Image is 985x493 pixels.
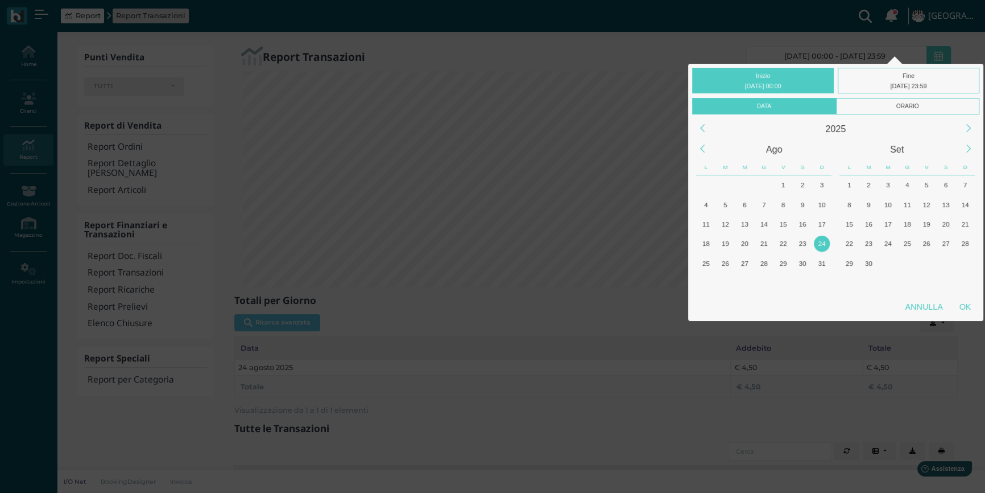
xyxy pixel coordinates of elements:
[715,253,735,273] div: Martedì, Agosto 26
[841,81,977,91] div: [DATE] 23:59
[957,236,972,251] div: 28
[900,177,915,192] div: 4
[880,197,896,212] div: 10
[859,273,878,293] div: Martedì, Ottobre 7
[861,177,876,192] div: 2
[842,236,857,251] div: 22
[957,197,972,212] div: 14
[735,273,754,293] div: Mercoledì, Settembre 3
[938,216,953,232] div: 20
[814,216,829,232] div: 17
[692,98,835,114] div: Data
[839,215,859,234] div: Lunedì, Settembre 15
[919,236,934,251] div: 26
[938,236,953,251] div: 27
[880,216,896,232] div: 17
[859,253,878,273] div: Martedì, Settembre 30
[773,195,793,214] div: Venerdì, Agosto 8
[718,256,733,271] div: 26
[793,175,812,195] div: Sabato, Agosto 2
[773,215,793,234] div: Venerdì, Agosto 15
[696,253,715,273] div: Lunedì, Agosto 25
[812,215,831,234] div: Domenica, Agosto 17
[835,139,958,159] div: Settembre
[793,159,812,175] div: Sabato
[861,197,876,212] div: 9
[917,215,936,234] div: Venerdì, Settembre 19
[737,216,752,232] div: 13
[814,197,829,212] div: 10
[696,175,715,195] div: Lunedì, Luglio 28
[878,159,897,175] div: Mercoledì
[955,253,975,273] div: Domenica, Ottobre 5
[842,177,857,192] div: 1
[838,68,979,93] div: Fine
[861,236,876,251] div: 23
[917,234,936,253] div: Venerdì, Settembre 26
[878,253,897,273] div: Mercoledì, Ottobre 1
[957,116,981,141] div: Next Year
[735,175,754,195] div: Mercoledì, Luglio 30
[754,159,773,175] div: Giovedì
[794,177,810,192] div: 2
[735,159,754,175] div: Mercoledì
[794,216,810,232] div: 16
[814,177,829,192] div: 3
[698,216,714,232] div: 11
[897,273,917,293] div: Giovedì, Ottobre 9
[839,253,859,273] div: Lunedì, Settembre 29
[842,197,857,212] div: 8
[878,234,897,253] div: Mercoledì, Settembre 24
[897,253,917,273] div: Giovedì, Ottobre 2
[718,197,733,212] div: 5
[698,256,714,271] div: 25
[938,197,953,212] div: 13
[812,175,831,195] div: Domenica, Agosto 3
[696,234,715,253] div: Lunedì, Agosto 18
[936,159,955,175] div: Sabato
[955,215,975,234] div: Domenica, Settembre 21
[839,273,859,293] div: Lunedì, Ottobre 6
[756,216,772,232] div: 14
[812,159,831,175] div: Domenica
[812,234,831,253] div: Oggi, Domenica, Agosto 24
[859,159,878,175] div: Martedì
[793,253,812,273] div: Sabato, Agosto 30
[756,256,772,271] div: 28
[812,253,831,273] div: Domenica, Agosto 31
[842,256,857,271] div: 29
[839,195,859,214] div: Lunedì, Settembre 8
[812,273,831,293] div: Domenica, Settembre 7
[878,195,897,214] div: Mercoledì, Settembre 10
[900,197,915,212] div: 11
[919,216,934,232] div: 19
[859,215,878,234] div: Martedì, Settembre 16
[754,253,773,273] div: Giovedì, Agosto 28
[880,236,896,251] div: 24
[839,175,859,195] div: Lunedì, Settembre 1
[897,234,917,253] div: Giovedì, Settembre 25
[938,177,953,192] div: 6
[897,175,917,195] div: Giovedì, Settembre 4
[878,175,897,195] div: Mercoledì, Settembre 3
[713,118,958,139] div: 2025
[861,216,876,232] div: 16
[812,195,831,214] div: Domenica, Agosto 10
[859,234,878,253] div: Martedì, Settembre 23
[773,273,793,293] div: Venerdì, Settembre 5
[955,159,975,175] div: Domenica
[814,236,829,251] div: 24
[897,215,917,234] div: Giovedì, Settembre 18
[718,216,733,232] div: 12
[955,175,975,195] div: Domenica, Settembre 7
[839,234,859,253] div: Lunedì, Settembre 22
[696,215,715,234] div: Lunedì, Agosto 11
[692,68,834,93] div: Inizio
[936,175,955,195] div: Sabato, Settembre 6
[776,177,791,192] div: 1
[936,215,955,234] div: Sabato, Settembre 20
[756,236,772,251] div: 21
[773,175,793,195] div: Venerdì, Agosto 1
[737,236,752,251] div: 20
[897,195,917,214] div: Giovedì, Settembre 11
